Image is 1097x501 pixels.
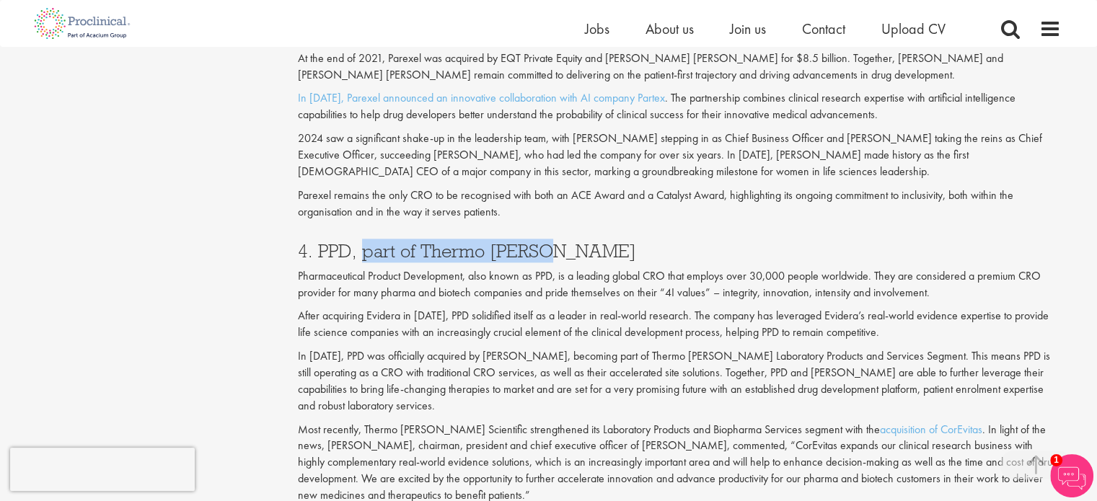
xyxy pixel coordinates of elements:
[298,50,1061,84] p: At the end of 2021, Parexel was acquired by EQT Private Equity and [PERSON_NAME] [PERSON_NAME] fo...
[730,19,766,38] a: Join us
[298,187,1061,221] p: Parexel remains the only CRO to be recognised with both an ACE Award and a Catalyst Award, highli...
[298,348,1061,414] p: In [DATE], PPD was officially acquired by [PERSON_NAME], becoming part of Thermo [PERSON_NAME] La...
[881,19,946,38] a: Upload CV
[1050,454,1062,466] span: 1
[298,268,1061,301] p: Pharmaceutical Product Development, also known as PPD, is a leading global CRO that employs over ...
[298,308,1061,341] p: After acquiring Evidera in [DATE], PPD solidified itself as a leader in real-world research. The ...
[646,19,694,38] a: About us
[298,130,1061,180] p: 2024 saw a significant shake-up in the leadership team, with [PERSON_NAME] stepping in as Chief B...
[298,90,665,105] a: In [DATE], Parexel announced an innovative collaboration with AI company Partex
[802,19,845,38] a: Contact
[1050,454,1093,497] img: Chatbot
[298,241,1061,260] h3: 4. PPD, part of Thermo [PERSON_NAME]
[298,90,1061,123] p: . The partnership combines clinical research expertise with artificial intelligence capabilities ...
[880,422,982,437] a: acquisition of CorEvitas
[10,448,195,491] iframe: reCAPTCHA
[585,19,609,38] a: Jobs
